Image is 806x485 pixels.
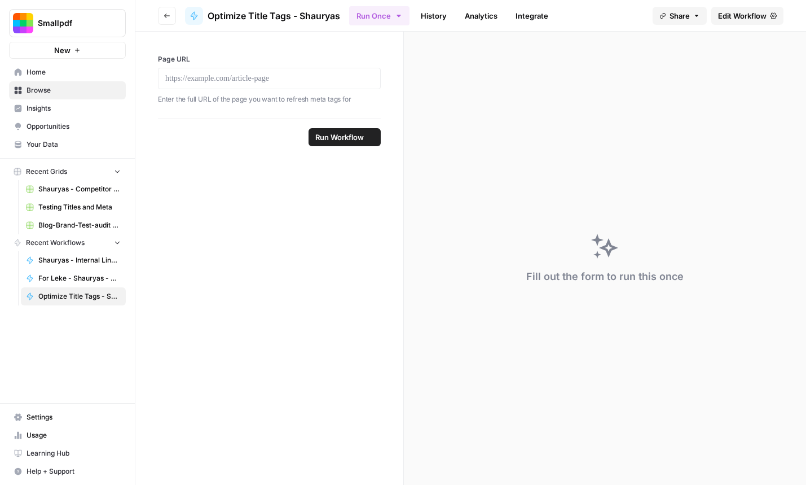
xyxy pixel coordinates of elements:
[653,7,707,25] button: Share
[414,7,453,25] a: History
[9,42,126,59] button: New
[9,426,126,444] a: Usage
[9,99,126,117] a: Insights
[21,269,126,287] a: For Leke - Shauryas - Competitor Analysis (Different Languages)
[9,81,126,99] a: Browse
[315,132,364,143] span: Run Workflow
[9,136,126,154] a: Your Data
[9,9,126,37] button: Workspace: Smallpdf
[9,63,126,81] a: Home
[38,273,121,283] span: For Leke - Shauryas - Competitor Analysis (Different Languages)
[38,18,106,29] span: Smallpdf
[27,121,121,132] span: Opportunities
[38,255,121,265] span: Shauryas - Internal Link Analysis (Sampling Method)
[26,238,85,248] span: Recent Workflows
[27,67,121,77] span: Home
[21,180,126,198] a: Shauryas - Competitor Analysis (Different Languages) Grid
[458,7,504,25] a: Analytics
[349,6,409,25] button: Run Once
[27,430,121,440] span: Usage
[21,198,126,216] a: Testing Titles and Meta
[27,85,121,95] span: Browse
[711,7,783,25] a: Edit Workflow
[9,234,126,251] button: Recent Workflows
[718,10,767,21] span: Edit Workflow
[526,269,684,285] div: Fill out the form to run this once
[208,9,340,23] span: Optimize Title Tags - Shauryas
[54,45,71,56] span: New
[9,117,126,136] a: Opportunities
[185,7,340,25] a: Optimize Title Tags - Shauryas
[509,7,555,25] a: Integrate
[9,444,126,462] a: Learning Hub
[38,220,121,230] span: Blog-Brand-Test-audit Grid (1)
[9,163,126,180] button: Recent Grids
[38,291,121,302] span: Optimize Title Tags - Shauryas
[26,167,67,177] span: Recent Grids
[158,94,381,105] p: Enter the full URL of the page you want to refresh meta tags for
[21,251,126,269] a: Shauryas - Internal Link Analysis (Sampling Method)
[21,287,126,305] a: Optimize Title Tags - Shauryas
[27,103,121,113] span: Insights
[670,10,690,21] span: Share
[27,466,121,477] span: Help + Support
[27,412,121,422] span: Settings
[27,139,121,150] span: Your Data
[27,448,121,458] span: Learning Hub
[38,184,121,194] span: Shauryas - Competitor Analysis (Different Languages) Grid
[21,216,126,234] a: Blog-Brand-Test-audit Grid (1)
[13,13,33,33] img: Smallpdf Logo
[309,128,381,146] button: Run Workflow
[9,462,126,480] button: Help + Support
[158,54,381,64] label: Page URL
[38,202,121,212] span: Testing Titles and Meta
[9,408,126,426] a: Settings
